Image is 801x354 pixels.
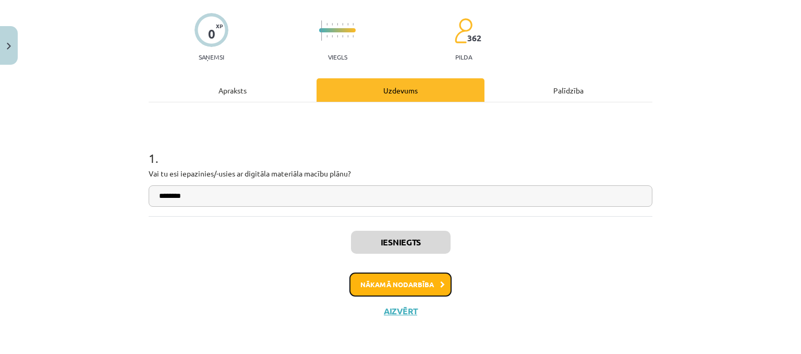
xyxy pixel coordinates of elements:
img: icon-short-line-57e1e144782c952c97e751825c79c345078a6d821885a25fce030b3d8c18986b.svg [337,23,338,26]
img: icon-short-line-57e1e144782c952c97e751825c79c345078a6d821885a25fce030b3d8c18986b.svg [332,35,333,38]
img: icon-short-line-57e1e144782c952c97e751825c79c345078a6d821885a25fce030b3d8c18986b.svg [347,35,348,38]
button: Iesniegts [351,231,451,254]
img: icon-short-line-57e1e144782c952c97e751825c79c345078a6d821885a25fce030b3d8c18986b.svg [337,35,338,38]
img: icon-short-line-57e1e144782c952c97e751825c79c345078a6d821885a25fce030b3d8c18986b.svg [332,23,333,26]
button: Aizvērt [381,306,420,316]
p: Viegls [328,53,347,61]
img: icon-long-line-d9ea69661e0d244f92f715978eff75569469978d946b2353a9bb055b3ed8787d.svg [321,20,322,41]
img: icon-short-line-57e1e144782c952c97e751825c79c345078a6d821885a25fce030b3d8c18986b.svg [342,35,343,38]
div: Apraksts [149,78,317,102]
span: XP [216,23,223,29]
span: 362 [467,33,481,43]
p: Saņemsi [195,53,228,61]
button: Nākamā nodarbība [349,273,452,297]
img: icon-short-line-57e1e144782c952c97e751825c79c345078a6d821885a25fce030b3d8c18986b.svg [326,23,327,26]
h1: 1 . [149,133,652,165]
img: students-c634bb4e5e11cddfef0936a35e636f08e4e9abd3cc4e673bd6f9a4125e45ecb1.svg [454,18,472,44]
p: pilda [455,53,472,61]
img: icon-short-line-57e1e144782c952c97e751825c79c345078a6d821885a25fce030b3d8c18986b.svg [353,35,354,38]
div: 0 [208,27,215,41]
p: Vai tu esi iepazinies/-usies ar digitāla materiāla macību plānu? [149,168,652,179]
img: icon-short-line-57e1e144782c952c97e751825c79c345078a6d821885a25fce030b3d8c18986b.svg [347,23,348,26]
img: icon-short-line-57e1e144782c952c97e751825c79c345078a6d821885a25fce030b3d8c18986b.svg [342,23,343,26]
div: Uzdevums [317,78,484,102]
img: icon-short-line-57e1e144782c952c97e751825c79c345078a6d821885a25fce030b3d8c18986b.svg [353,23,354,26]
img: icon-close-lesson-0947bae3869378f0d4975bcd49f059093ad1ed9edebbc8119c70593378902aed.svg [7,43,11,50]
img: icon-short-line-57e1e144782c952c97e751825c79c345078a6d821885a25fce030b3d8c18986b.svg [326,35,327,38]
div: Palīdzība [484,78,652,102]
